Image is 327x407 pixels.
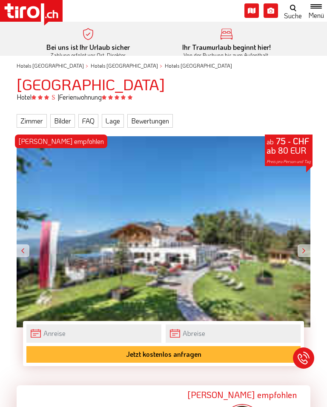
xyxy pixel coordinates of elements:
a: Lage [102,114,124,128]
a: Hotels [GEOGRAPHIC_DATA] [165,62,232,69]
input: Abreise [166,324,301,343]
i: Fotogalerie [264,3,278,18]
b: Bei uns ist Ihr Urlaub sicher [46,43,130,52]
a: Bewertungen [127,114,173,128]
a: Bilder [50,114,75,128]
input: Anreise [26,324,161,343]
a: FAQ [78,114,98,128]
div: Hotel Ferienwohnung [10,92,317,102]
button: Jetzt kostenlos anfragen [26,346,301,363]
i: Karte öffnen [244,3,259,18]
div: Von der Buchung bis zum Aufenthalt, der gesamte Ablauf ist unkompliziert [163,44,289,66]
div: [PERSON_NAME] empfohlen [181,385,304,404]
span: Preis pro Person und Tag [267,159,311,164]
a: Zimmer [17,114,47,128]
h1: [GEOGRAPHIC_DATA] [17,76,310,93]
span: | [57,92,59,101]
div: Zahlung erfolgt vor Ort. Direkter Kontakt mit dem Gastgeber [25,44,151,66]
div: ab 80 EUR [265,135,313,166]
a: Hotels [GEOGRAPHIC_DATA] [91,62,158,69]
b: Ihr Traumurlaub beginnt hier! [182,43,271,52]
a: Hotels [GEOGRAPHIC_DATA] [17,62,84,69]
button: Toggle navigation [305,3,327,19]
small: ab [267,137,274,146]
strong: 75 - CHF [276,135,309,146]
div: [PERSON_NAME] empfohlen [15,135,107,148]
